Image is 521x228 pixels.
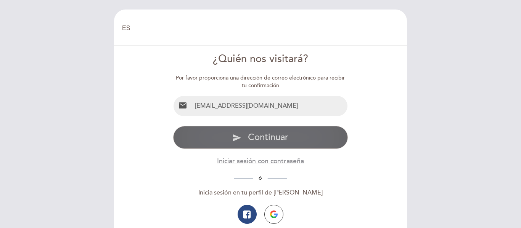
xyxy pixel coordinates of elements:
button: Iniciar sesión con contraseña [217,156,304,166]
button: send Continuar [173,126,348,149]
span: Continuar [248,132,288,143]
div: Inicia sesión en tu perfil de [PERSON_NAME] [173,188,348,197]
input: Email [192,96,348,116]
i: email [178,101,187,110]
img: icon-google.png [270,210,278,218]
i: send [232,133,241,142]
div: ¿Quién nos visitará? [173,52,348,67]
div: Por favor proporciona una dirección de correo electrónico para recibir tu confirmación [173,74,348,89]
span: ó [253,175,268,181]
